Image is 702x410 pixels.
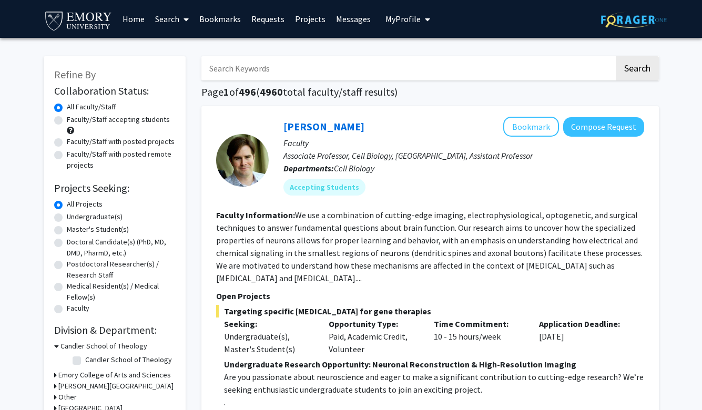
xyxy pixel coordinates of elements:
button: Add Matt Rowan to Bookmarks [503,117,559,137]
label: Postdoctoral Researcher(s) / Research Staff [67,259,175,281]
a: Bookmarks [194,1,246,37]
a: [PERSON_NAME] [283,120,364,133]
a: Requests [246,1,290,37]
a: Search [150,1,194,37]
label: Faculty [67,303,89,314]
label: Medical Resident(s) / Medical Fellow(s) [67,281,175,303]
h1: Page of ( total faculty/staff results) [201,86,659,98]
iframe: Chat [8,363,45,402]
div: [DATE] [531,317,636,355]
img: ForagerOne Logo [601,12,667,28]
p: Application Deadline: [539,317,628,330]
button: Search [616,56,659,80]
span: Cell Biology [334,163,374,173]
h2: Division & Department: [54,324,175,336]
label: Master's Student(s) [67,224,129,235]
span: My Profile [385,14,421,24]
h3: Other [58,392,77,403]
p: Are you passionate about neuroscience and eager to make a significant contribution to cutting-edg... [224,371,644,396]
b: Faculty Information: [216,210,295,220]
button: Compose Request to Matt Rowan [563,117,644,137]
label: All Projects [67,199,103,210]
label: Undergraduate(s) [67,211,123,222]
div: 10 - 15 hours/week [426,317,531,355]
p: Faculty [283,137,644,149]
p: Associate Professor, Cell Biology, [GEOGRAPHIC_DATA], Assistant Professor [283,149,644,162]
span: Refine By [54,68,96,81]
img: Emory University Logo [44,8,114,32]
label: Faculty/Staff accepting students [67,114,170,125]
mat-chip: Accepting Students [283,179,365,196]
span: Targeting specific [MEDICAL_DATA] for gene therapies [216,305,644,317]
b: Departments: [283,163,334,173]
h3: Emory College of Arts and Sciences [58,370,171,381]
strong: Undergraduate Research Opportunity: Neuronal Reconstruction & High-Resolution Imaging [224,359,576,370]
span: 1 [223,85,229,98]
div: Undergraduate(s), Master's Student(s) [224,330,313,355]
h2: Projects Seeking: [54,182,175,194]
fg-read-more: We use a combination of cutting-edge imaging, electrophysiological, optogenetic, and surgical tec... [216,210,643,283]
label: Faculty/Staff with posted projects [67,136,175,147]
span: 496 [239,85,256,98]
input: Search Keywords [201,56,614,80]
h2: Collaboration Status: [54,85,175,97]
span: 4960 [260,85,283,98]
h3: Candler School of Theology [60,341,147,352]
label: All Faculty/Staff [67,101,116,112]
a: Home [117,1,150,37]
h3: [PERSON_NAME][GEOGRAPHIC_DATA] [58,381,174,392]
p: Time Commitment: [434,317,523,330]
p: . [224,396,644,408]
p: Opportunity Type: [329,317,418,330]
p: Open Projects [216,290,644,302]
label: Doctoral Candidate(s) (PhD, MD, DMD, PharmD, etc.) [67,237,175,259]
div: Paid, Academic Credit, Volunteer [321,317,426,355]
label: Faculty/Staff with posted remote projects [67,149,175,171]
a: Messages [331,1,376,37]
label: Candler School of Theology [85,354,172,365]
a: Projects [290,1,331,37]
p: Seeking: [224,317,313,330]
